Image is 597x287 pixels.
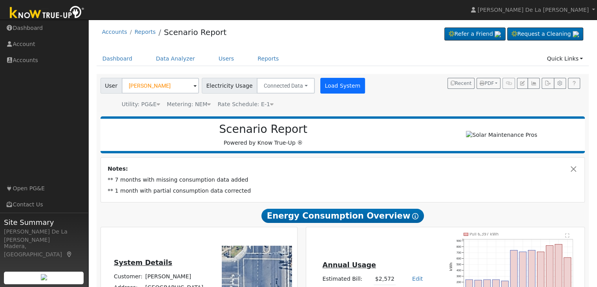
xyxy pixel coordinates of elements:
button: PDF [477,78,500,89]
i: Show Help [412,213,418,219]
u: System Details [114,259,172,267]
a: Accounts [102,29,127,35]
img: retrieve [573,31,579,37]
text: 900 [456,239,461,243]
u: Annual Usage [322,261,376,269]
td: Customer: [112,271,144,282]
td: ** 7 months with missing consumption data added [106,175,579,186]
div: Utility: PG&E [122,100,160,109]
div: [PERSON_NAME] De La [PERSON_NAME] [4,228,84,244]
span: PDF [480,81,494,86]
a: Users [213,52,240,66]
span: [PERSON_NAME] De La [PERSON_NAME] [478,7,589,13]
button: Settings [554,78,566,89]
img: Solar Maintenance Pros [466,131,537,139]
span: Site Summary [4,217,84,228]
button: Export Interval Data [542,78,554,89]
img: Know True-Up [6,4,88,22]
text: 400 [456,269,461,272]
a: Edit [412,276,423,282]
button: Recent [447,78,475,89]
td: ** 1 month with partial consumption data corrected [106,186,579,197]
button: Close [570,165,578,173]
span: Energy Consumption Overview [261,209,424,223]
text: 600 [456,257,461,260]
img: retrieve [41,274,47,280]
a: Data Analyzer [150,52,201,66]
h2: Scenario Report [108,123,418,136]
a: Quick Links [541,52,589,66]
div: Powered by Know True-Up ® [104,123,422,147]
a: Reports [252,52,285,66]
a: Request a Cleaning [507,28,583,41]
button: Connected Data [257,78,315,94]
text: 700 [456,251,461,254]
text: 500 [456,263,461,266]
div: Metering: NEM [167,100,211,109]
button: Multi-Series Graph [528,78,540,89]
td: [PERSON_NAME] [144,271,204,282]
td: $2,572 [374,274,396,285]
text: 300 [456,274,461,278]
img: retrieve [495,31,501,37]
td: Estimated Bill: [321,274,374,285]
span: Alias: E1 [217,101,274,107]
text: Pull 6,397 kWh [470,232,499,236]
button: Edit User [517,78,528,89]
a: Help Link [568,78,580,89]
span: User [100,78,122,94]
a: Scenario Report [164,28,226,37]
strong: Notes: [108,166,128,172]
a: Refer a Friend [444,28,506,41]
a: Dashboard [97,52,139,66]
text: 200 [456,280,461,284]
text:  [566,233,570,238]
text: kWh [449,262,453,271]
input: Select a User [122,78,199,94]
a: Map [66,251,73,258]
text: 800 [456,245,461,248]
a: Reports [135,29,156,35]
button: Load System [320,78,365,94]
div: Madera, [GEOGRAPHIC_DATA] [4,242,84,259]
span: Electricity Usage [202,78,257,94]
